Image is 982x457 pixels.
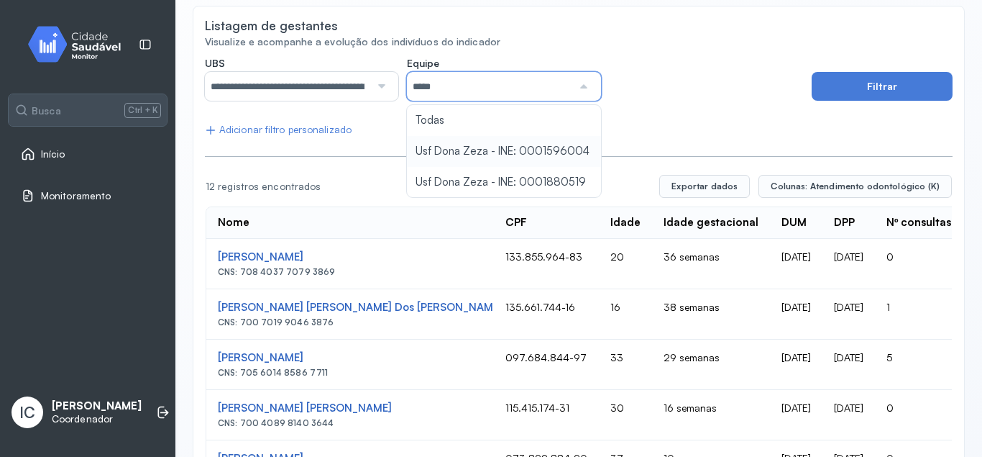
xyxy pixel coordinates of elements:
[205,36,953,48] div: Visualize e acompanhe a evolução dos indivíduos do indicador
[664,216,758,230] div: Idade gestacional
[41,190,111,202] span: Monitoramento
[659,175,750,198] button: Exportar dados
[494,390,599,440] td: 115.415.174-31
[599,239,652,289] td: 20
[21,189,155,203] a: Monitoramento
[218,317,482,327] div: CNS: 700 7019 9046 3876
[32,104,61,117] span: Busca
[218,250,482,264] div: [PERSON_NAME]
[770,289,822,340] td: [DATE]
[21,147,155,161] a: Início
[812,72,953,101] button: Filtrar
[822,340,875,390] td: [DATE]
[218,351,482,365] div: [PERSON_NAME]
[52,413,142,425] p: Coordenador
[494,340,599,390] td: 097.684.844-97
[124,103,161,117] span: Ctrl + K
[781,216,807,230] div: DUM
[822,239,875,289] td: [DATE]
[52,399,142,413] p: [PERSON_NAME]
[407,57,439,70] span: Equipe
[599,289,652,340] td: 16
[218,418,482,428] div: CNS: 700 4089 8140 3644
[834,216,855,230] div: DPP
[205,18,338,33] div: Listagem de gestantes
[218,368,482,378] div: CNS: 705 6014 8586 7711
[407,105,600,136] li: Todas
[822,390,875,440] td: [DATE]
[770,340,822,390] td: [DATE]
[770,239,822,289] td: [DATE]
[205,57,225,70] span: UBS
[407,167,600,198] li: Usf Dona Zeza - INE: 0001880519
[822,289,875,340] td: [DATE]
[771,181,940,192] span: Colunas: Atendimento odontológico (K)
[505,216,527,230] div: CPF
[599,340,652,390] td: 33
[599,390,652,440] td: 30
[494,289,599,340] td: 135.661.744-16
[218,301,482,315] div: [PERSON_NAME] [PERSON_NAME] Dos [PERSON_NAME]
[19,403,35,422] span: IC
[770,390,822,440] td: [DATE]
[758,175,952,198] button: Colunas: Atendimento odontológico (K)
[652,340,770,390] td: 29 semanas
[15,23,144,65] img: monitor.svg
[652,289,770,340] td: 38 semanas
[41,148,65,160] span: Início
[610,216,641,230] div: Idade
[218,216,249,230] div: Nome
[494,239,599,289] td: 133.855.964-83
[205,124,352,136] div: Adicionar filtro personalizado
[407,136,600,167] li: Usf Dona Zeza - INE: 0001596004
[206,181,648,193] div: 12 registros encontrados
[652,390,770,440] td: 16 semanas
[652,239,770,289] td: 36 semanas
[218,402,482,415] div: [PERSON_NAME] [PERSON_NAME]
[218,267,482,277] div: CNS: 708 4037 7079 3869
